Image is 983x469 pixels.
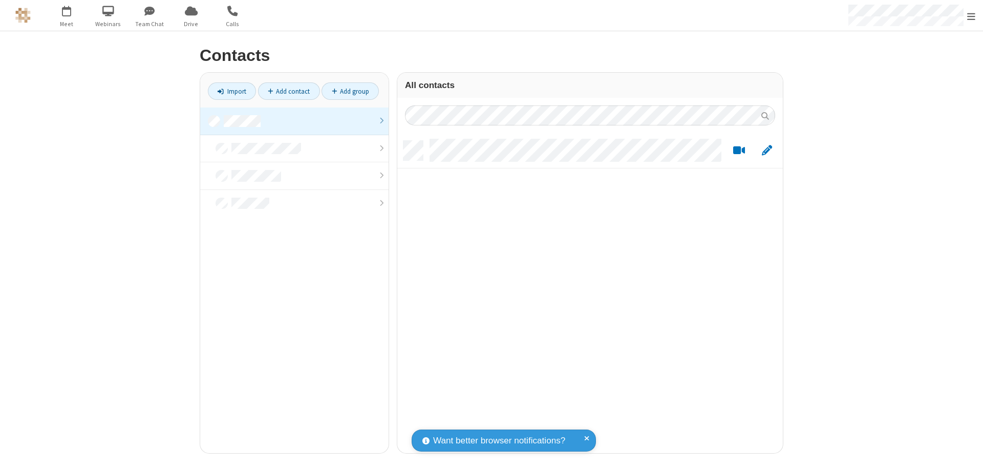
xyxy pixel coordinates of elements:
img: QA Selenium DO NOT DELETE OR CHANGE [15,8,31,23]
span: Drive [172,19,210,29]
span: Webinars [89,19,127,29]
a: Add group [322,82,379,100]
span: Calls [213,19,252,29]
span: Team Chat [131,19,169,29]
h2: Contacts [200,47,783,65]
a: Add contact [258,82,320,100]
span: Want better browser notifications? [433,434,565,447]
a: Import [208,82,256,100]
div: grid [397,133,783,453]
span: Meet [48,19,86,29]
h3: All contacts [405,80,775,90]
iframe: Chat [957,442,975,462]
button: Start a video meeting [729,144,749,157]
button: Edit [757,144,777,157]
